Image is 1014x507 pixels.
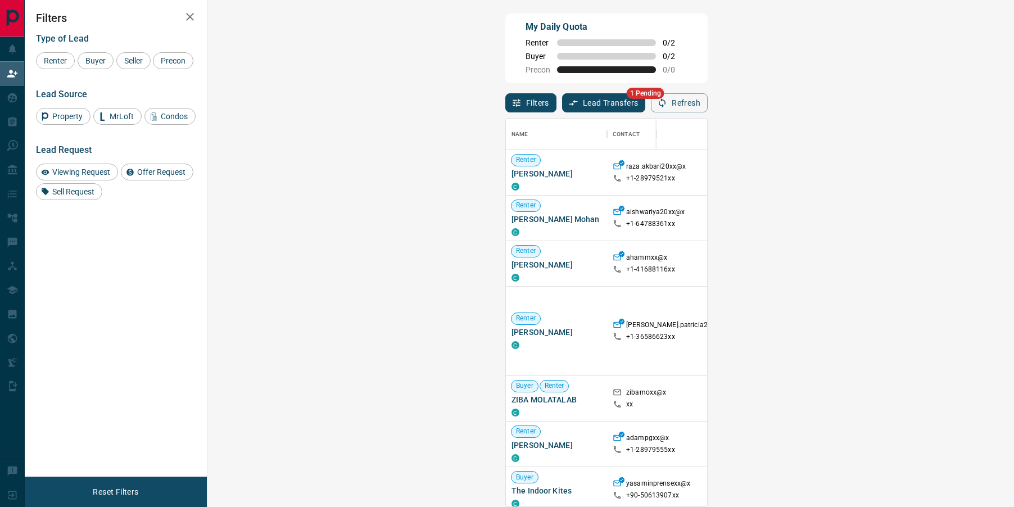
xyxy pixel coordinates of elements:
[511,214,601,225] span: [PERSON_NAME] Mohan
[511,259,601,270] span: [PERSON_NAME]
[511,155,540,165] span: Renter
[626,265,675,274] p: +1- 41688116xx
[511,485,601,496] span: The Indoor Kites
[626,219,675,229] p: +1- 64788361xx
[511,119,528,150] div: Name
[511,394,601,405] span: ZIBA MOLATALAB
[93,108,142,125] div: MrLoft
[36,164,118,180] div: Viewing Request
[511,168,601,179] span: [PERSON_NAME]
[526,38,550,47] span: Renter
[144,108,196,125] div: Condos
[511,454,519,462] div: condos.ca
[626,162,686,174] p: raza.akbari20xx@x
[526,20,687,34] p: My Daily Quota
[663,38,687,47] span: 0 / 2
[626,320,728,332] p: [PERSON_NAME].patricia24xx@x
[626,207,685,219] p: aishwariya20xx@x
[505,93,556,112] button: Filters
[626,400,633,409] p: xx
[48,112,87,121] span: Property
[511,201,540,210] span: Renter
[48,168,114,176] span: Viewing Request
[36,144,92,155] span: Lead Request
[626,491,679,500] p: +90- 50613907xx
[506,119,607,150] div: Name
[120,56,147,65] span: Seller
[540,381,569,391] span: Renter
[511,274,519,282] div: condos.ca
[511,327,601,338] span: [PERSON_NAME]
[36,89,87,99] span: Lead Source
[157,112,192,121] span: Condos
[511,341,519,349] div: condos.ca
[511,409,519,417] div: condos.ca
[626,388,666,400] p: zibamoxx@x
[626,479,690,491] p: yasaminprensexx@x
[78,52,114,69] div: Buyer
[562,93,646,112] button: Lead Transfers
[36,108,90,125] div: Property
[626,332,675,342] p: +1- 36586623xx
[663,65,687,74] span: 0 / 0
[526,65,550,74] span: Precon
[511,440,601,451] span: [PERSON_NAME]
[121,164,193,180] div: Offer Request
[36,33,89,44] span: Type of Lead
[511,228,519,236] div: condos.ca
[626,253,667,265] p: ahammxx@x
[36,11,196,25] h2: Filters
[626,445,675,455] p: +1- 28979555xx
[48,187,98,196] span: Sell Request
[607,119,697,150] div: Contact
[36,52,75,69] div: Renter
[651,93,708,112] button: Refresh
[133,168,189,176] span: Offer Request
[626,174,675,183] p: +1- 28979521xx
[511,427,540,436] span: Renter
[613,119,640,150] div: Contact
[663,52,687,61] span: 0 / 2
[85,482,146,501] button: Reset Filters
[511,183,519,191] div: condos.ca
[511,246,540,256] span: Renter
[106,112,138,121] span: MrLoft
[157,56,189,65] span: Precon
[511,473,538,482] span: Buyer
[511,314,540,323] span: Renter
[36,183,102,200] div: Sell Request
[511,381,538,391] span: Buyer
[526,52,550,61] span: Buyer
[116,52,151,69] div: Seller
[40,56,71,65] span: Renter
[626,433,669,445] p: adampgxx@x
[627,88,664,99] span: 1 Pending
[153,52,193,69] div: Precon
[82,56,110,65] span: Buyer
